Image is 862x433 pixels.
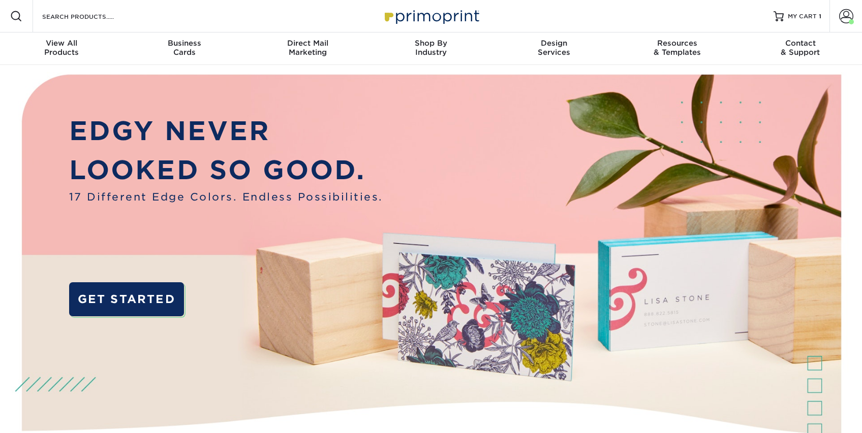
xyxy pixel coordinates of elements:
span: Direct Mail [247,39,370,48]
p: EDGY NEVER [69,112,383,150]
a: DesignServices [492,32,615,65]
span: Resources [615,39,738,48]
div: Industry [370,39,492,57]
a: Shop ByIndustry [370,32,492,65]
span: Business [123,39,246,48]
span: 17 Different Edge Colors. Endless Possibilities. [69,189,383,205]
div: Marketing [247,39,370,57]
div: & Templates [615,39,738,57]
div: Cards [123,39,246,57]
span: Contact [739,39,862,48]
span: Shop By [370,39,492,48]
a: BusinessCards [123,32,246,65]
p: LOOKED SO GOOD. [69,151,383,189]
span: Design [492,39,615,48]
a: Contact& Support [739,32,862,65]
div: & Support [739,39,862,57]
span: 1 [819,13,821,20]
img: Primoprint [380,5,482,27]
a: Resources& Templates [615,32,738,65]
span: MY CART [788,12,817,21]
a: Direct MailMarketing [247,32,370,65]
a: GET STARTED [69,282,184,316]
div: Services [492,39,615,57]
input: SEARCH PRODUCTS..... [41,10,140,22]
